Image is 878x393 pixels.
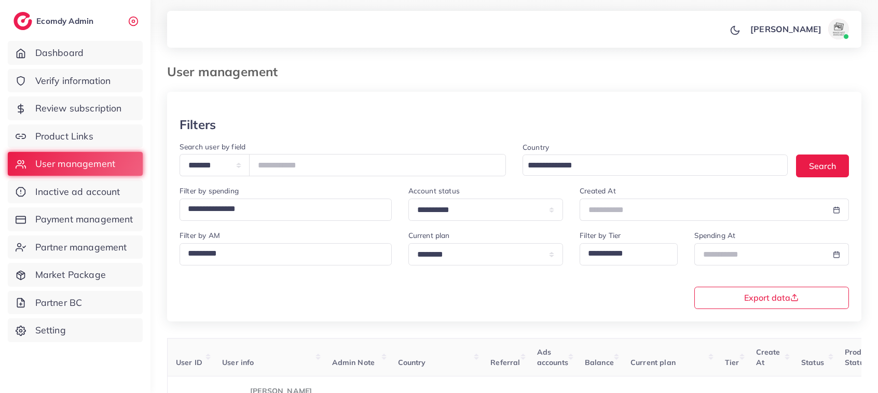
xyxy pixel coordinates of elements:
[537,347,568,367] span: Ads accounts
[180,186,239,196] label: Filter by spending
[694,287,849,309] button: Export data
[8,291,143,315] a: Partner BC
[13,12,32,30] img: logo
[523,155,788,176] div: Search for option
[180,230,220,241] label: Filter by AM
[35,268,106,282] span: Market Package
[801,358,824,367] span: Status
[35,296,83,310] span: Partner BC
[222,358,254,367] span: User info
[584,245,664,263] input: Search for option
[36,16,96,26] h2: Ecomdy Admin
[35,74,111,88] span: Verify information
[180,199,392,221] div: Search for option
[725,358,739,367] span: Tier
[828,19,849,39] img: avatar
[8,207,143,231] a: Payment management
[585,358,614,367] span: Balance
[8,69,143,93] a: Verify information
[745,19,853,39] a: [PERSON_NAME]avatar
[580,243,677,265] div: Search for option
[756,347,780,367] span: Create At
[332,358,375,367] span: Admin Note
[35,241,127,254] span: Partner management
[35,324,66,337] span: Setting
[750,23,821,35] p: [PERSON_NAME]
[35,46,84,60] span: Dashboard
[184,245,378,263] input: Search for option
[408,230,450,241] label: Current plan
[35,157,115,171] span: User management
[8,96,143,120] a: Review subscription
[796,155,849,177] button: Search
[8,318,143,342] a: Setting
[8,235,143,259] a: Partner management
[167,64,286,79] h3: User management
[398,358,426,367] span: Country
[184,200,378,218] input: Search for option
[8,263,143,287] a: Market Package
[524,158,774,174] input: Search for option
[176,358,202,367] span: User ID
[490,358,520,367] span: Referral
[694,230,736,241] label: Spending At
[8,124,143,148] a: Product Links
[744,293,799,302] span: Export data
[845,347,872,367] span: Product Status
[8,152,143,176] a: User management
[180,243,392,265] div: Search for option
[580,186,616,196] label: Created At
[35,130,93,143] span: Product Links
[13,12,96,30] a: logoEcomdy Admin
[630,358,676,367] span: Current plan
[35,213,133,226] span: Payment management
[580,230,621,241] label: Filter by Tier
[523,142,549,152] label: Country
[8,180,143,204] a: Inactive ad account
[35,185,120,199] span: Inactive ad account
[408,186,460,196] label: Account status
[180,117,216,132] h3: Filters
[35,102,122,115] span: Review subscription
[180,142,245,152] label: Search user by field
[8,41,143,65] a: Dashboard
